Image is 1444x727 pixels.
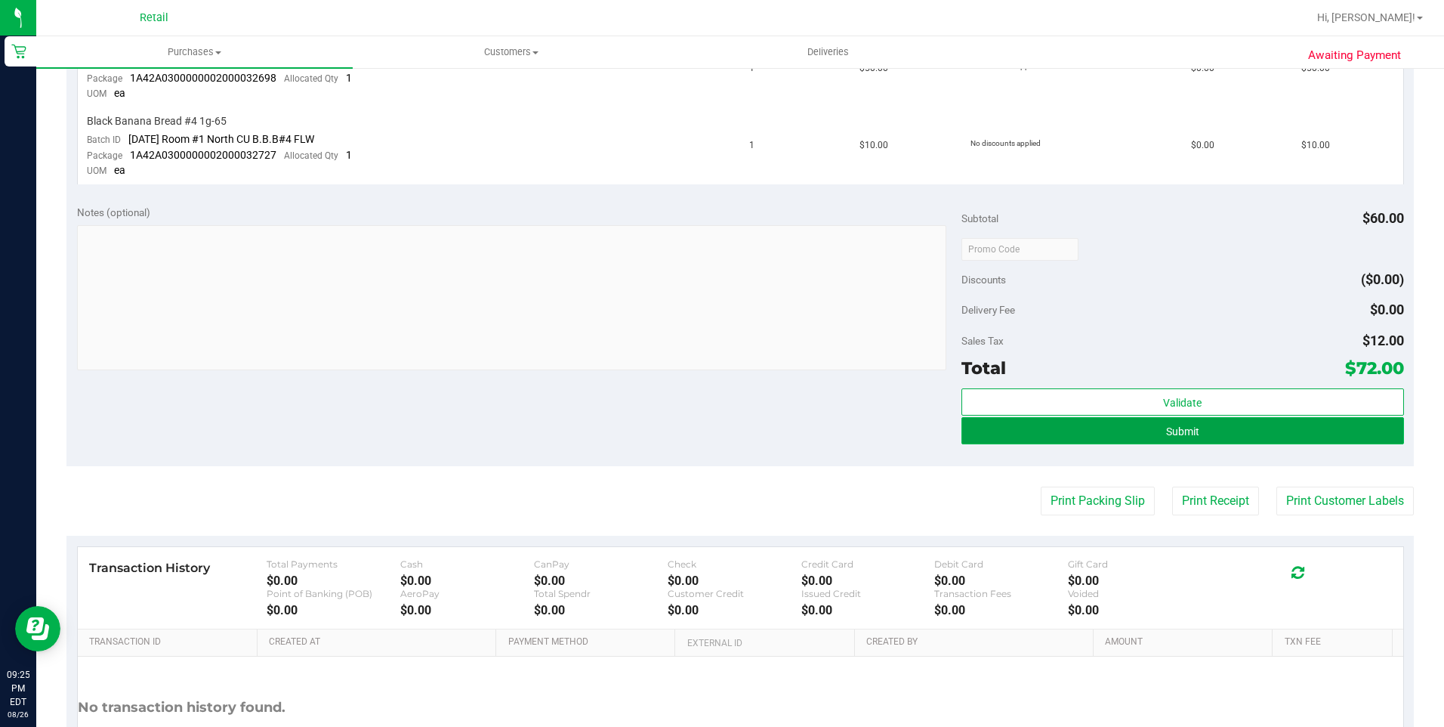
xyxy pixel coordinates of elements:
[7,668,29,709] p: 09:25 PM EDT
[87,114,227,128] span: Black Banana Bread #4 1g-65
[400,558,534,570] div: Cash
[534,574,668,588] div: $0.00
[961,266,1006,293] span: Discounts
[1163,397,1202,409] span: Validate
[801,574,935,588] div: $0.00
[1285,636,1387,648] a: Txn Fee
[400,603,534,617] div: $0.00
[267,588,400,599] div: Point of Banking (POB)
[269,636,490,648] a: Created At
[267,603,400,617] div: $0.00
[284,150,338,161] span: Allocated Qty
[961,417,1404,444] button: Submit
[87,150,122,161] span: Package
[961,304,1015,316] span: Delivery Fee
[670,36,986,68] a: Deliveries
[668,574,801,588] div: $0.00
[1301,138,1330,153] span: $10.00
[668,603,801,617] div: $0.00
[87,166,106,176] span: UOM
[534,558,668,570] div: CanPay
[89,636,251,648] a: Transaction ID
[284,73,338,84] span: Allocated Qty
[346,149,352,161] span: 1
[87,135,121,145] span: Batch ID
[267,574,400,588] div: $0.00
[801,603,935,617] div: $0.00
[801,558,935,570] div: Credit Card
[749,138,754,153] span: 1
[400,588,534,599] div: AeroPay
[7,709,29,720] p: 08/26
[934,588,1068,599] div: Transaction Fees
[77,206,150,218] span: Notes (optional)
[508,636,670,648] a: Payment Method
[1362,210,1404,226] span: $60.00
[1191,138,1214,153] span: $0.00
[961,335,1004,347] span: Sales Tax
[128,133,314,145] span: [DATE] Room #1 North CU B.B.B#4 FLW
[668,588,801,599] div: Customer Credit
[87,88,106,99] span: UOM
[353,45,668,59] span: Customers
[1166,425,1199,438] span: Submit
[674,630,853,657] th: External ID
[1370,302,1404,317] span: $0.00
[961,388,1404,416] button: Validate
[934,603,1068,617] div: $0.00
[36,36,353,68] a: Purchases
[1105,636,1267,648] a: Amount
[1068,588,1202,599] div: Voided
[1308,47,1401,64] span: Awaiting Payment
[140,11,168,24] span: Retail
[970,139,1041,147] span: No discounts applied
[1362,333,1404,348] span: $12.00
[1041,487,1155,515] button: Print Packing Slip
[130,72,276,84] span: 1A42A0300000002000032698
[859,138,888,153] span: $10.00
[668,558,801,570] div: Check
[787,45,869,59] span: Deliveries
[15,606,60,651] iframe: Resource center
[36,45,353,59] span: Purchases
[87,73,122,84] span: Package
[961,357,1006,379] span: Total
[1068,558,1202,570] div: Gift Card
[346,72,352,84] span: 1
[1068,603,1202,617] div: $0.00
[934,558,1068,570] div: Debit Card
[1068,574,1202,588] div: $0.00
[1361,271,1404,287] span: ($0.00)
[961,238,1078,261] input: Promo Code
[130,149,276,161] span: 1A42A0300000002000032727
[801,588,935,599] div: Issued Credit
[1172,487,1259,515] button: Print Receipt
[1317,11,1415,23] span: Hi, [PERSON_NAME]!
[866,636,1088,648] a: Created By
[114,87,125,99] span: ea
[534,603,668,617] div: $0.00
[353,36,669,68] a: Customers
[961,212,998,224] span: Subtotal
[1276,487,1414,515] button: Print Customer Labels
[11,44,26,59] inline-svg: Retail
[114,164,125,176] span: ea
[934,574,1068,588] div: $0.00
[1345,357,1404,379] span: $72.00
[267,558,400,570] div: Total Payments
[400,574,534,588] div: $0.00
[534,588,668,599] div: Total Spendr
